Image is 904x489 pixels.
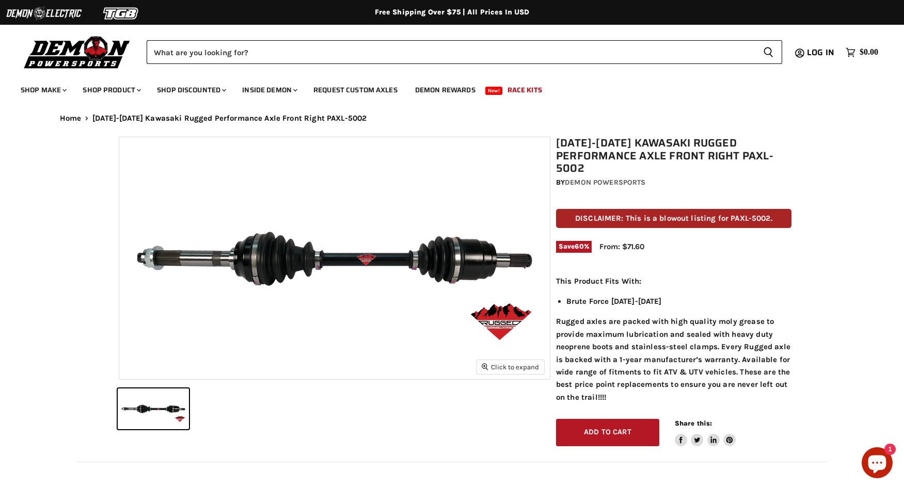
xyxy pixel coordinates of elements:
a: Shop Make [13,79,73,101]
span: Share this: [675,419,712,427]
img: Demon Electric Logo 2 [5,4,83,23]
span: Log in [807,46,834,59]
a: Inside Demon [234,79,304,101]
div: by [556,177,791,188]
button: Add to cart [556,419,659,446]
ul: Main menu [13,75,876,101]
p: DISCLAIMER: This is a blowout listing for PAXL-5002. [556,209,791,228]
img: Demon Powersports [21,34,134,70]
li: Brute Force [DATE]-[DATE] [566,295,791,307]
img: 2008-2011 Kawasaki Rugged Performance Axle Front Right PAXL-5002 [119,137,550,379]
span: [DATE]-[DATE] Kawasaki Rugged Performance Axle Front Right PAXL-5002 [92,114,367,123]
a: $0.00 [840,45,883,60]
nav: Breadcrumbs [39,114,865,123]
span: New! [485,87,503,95]
img: TGB Logo 2 [83,4,160,23]
h1: [DATE]-[DATE] Kawasaki Rugged Performance Axle Front Right PAXL-5002 [556,137,791,175]
a: Shop Product [75,79,147,101]
button: Search [755,40,782,64]
span: 60 [575,242,583,250]
span: $0.00 [860,47,878,57]
button: 2008-2011 Kawasaki Rugged Performance Axle Front Right PAXL-5002 thumbnail [118,388,189,429]
div: Rugged axles are packed with high quality moly grease to provide maximum lubrication and sealed w... [556,275,791,403]
button: Click to expand [477,360,544,374]
inbox-online-store-chat: Shopify online store chat [859,447,896,481]
a: Demon Powersports [565,178,645,187]
span: Click to expand [482,363,539,371]
a: Request Custom Axles [306,79,405,101]
a: Shop Discounted [149,79,232,101]
span: Save % [556,241,592,252]
aside: Share this: [675,419,736,446]
input: Search [147,40,755,64]
a: Demon Rewards [407,79,483,101]
a: Log in [802,48,840,57]
a: Race Kits [500,79,550,101]
a: Home [60,114,82,123]
form: Product [147,40,782,64]
div: Free Shipping Over $75 | All Prices In USD [39,8,865,17]
span: Add to cart [584,428,631,436]
span: From: $71.60 [599,242,644,251]
p: This Product Fits With: [556,275,791,287]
